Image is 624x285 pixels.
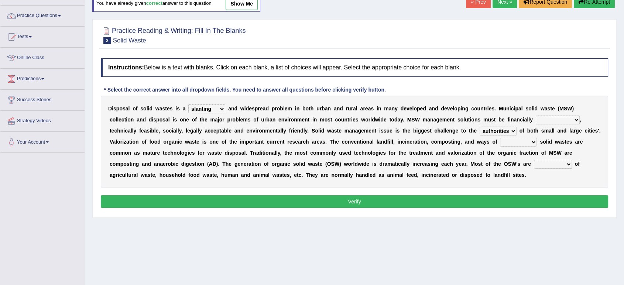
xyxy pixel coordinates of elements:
b: a [433,117,436,123]
b: u [465,117,468,123]
b: p [227,117,230,123]
b: a [228,106,231,111]
b: s [113,106,116,111]
a: Practice Questions [0,6,85,24]
b: r [289,117,291,123]
b: a [160,106,162,111]
b: a [263,106,266,111]
b: e [365,106,368,111]
b: u [488,117,491,123]
b: a [137,117,140,123]
b: l [412,106,414,111]
b: d [143,117,146,123]
b: n [378,106,381,111]
b: o [180,117,183,123]
b: a [360,106,363,111]
b: a [518,106,521,111]
b: n [391,106,395,111]
b: e [444,106,447,111]
b: n [294,117,297,123]
b: h [201,117,205,123]
b: f [136,106,138,111]
b: a [514,117,517,123]
b: a [397,117,400,123]
b: h [311,106,314,111]
b: ( [558,106,559,111]
b: o [113,117,116,123]
b: l [283,106,285,111]
b: S [564,106,567,111]
b: s [140,106,143,111]
b: t [165,106,167,111]
b: o [192,117,195,123]
b: s [252,106,255,111]
b: t [308,117,309,123]
b: r [368,117,370,123]
a: Success Stories [0,90,85,108]
b: o [391,117,394,123]
b: i [514,106,515,111]
b: t [309,106,311,111]
b: M [407,117,412,123]
b: s [153,117,156,123]
b: a [524,117,527,123]
b: W [567,106,572,111]
b: l [521,106,523,111]
b: M [559,106,564,111]
b: s [356,117,359,123]
b: e [249,106,252,111]
b: d [149,117,152,123]
b: w [375,117,379,123]
b: i [312,117,314,123]
b: t [347,117,349,123]
b: d [246,106,249,111]
b: o [306,106,309,111]
b: t [550,106,552,111]
b: s [457,117,460,123]
b: m [210,117,215,123]
b: m [287,106,292,111]
b: t [330,117,332,123]
b: t [200,117,202,123]
b: o [277,106,280,111]
b: e [353,117,356,123]
b: s [328,117,330,123]
a: Predictions [0,69,85,87]
b: l [132,128,134,134]
b: a [215,117,218,123]
b: t [484,106,486,111]
b: l [356,106,357,111]
b: i [295,106,296,111]
b: o [160,117,163,123]
b: n [131,117,134,123]
b: w [240,106,244,111]
b: e [112,128,114,134]
b: a [325,106,328,111]
b: e [141,128,144,134]
b: e [302,117,305,123]
b: o [325,117,328,123]
b: m [423,117,427,123]
b: b [302,106,306,111]
b: t [124,117,126,123]
b: d [534,106,538,111]
b: a [128,128,131,134]
b: e [552,106,555,111]
b: y [530,117,533,123]
b: n [344,117,347,123]
b: o [454,106,457,111]
b: W [415,117,420,123]
b: e [447,117,450,123]
b: o [253,117,257,123]
b: g [465,106,469,111]
b: b [280,106,283,111]
b: . [494,106,496,111]
b: e [502,117,505,123]
b: i [150,128,151,134]
b: d [423,106,426,111]
b: b [498,117,502,123]
b: u [503,106,507,111]
b: e [384,117,387,123]
b: e [404,106,407,111]
b: s [174,117,177,123]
